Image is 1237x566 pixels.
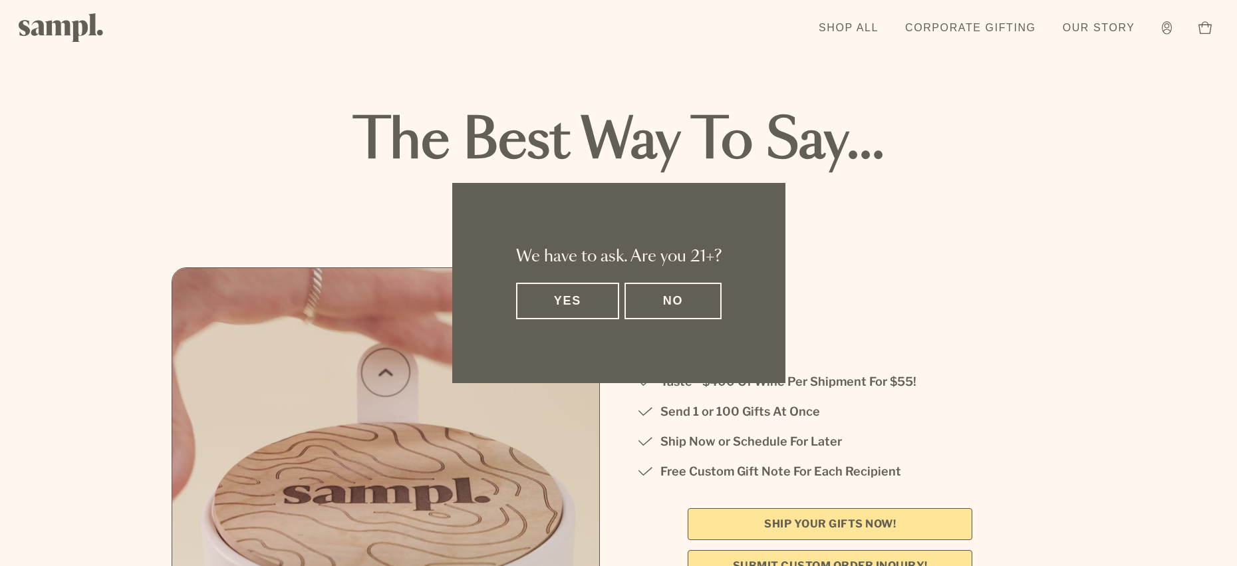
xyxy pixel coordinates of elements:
[19,13,104,42] img: Sampl logo
[898,13,1043,43] a: Corporate Gifting
[812,13,885,43] a: Shop All
[516,247,722,267] h2: We have to ask. Are you 21+?
[1056,13,1142,43] a: Our Story
[624,283,721,319] button: No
